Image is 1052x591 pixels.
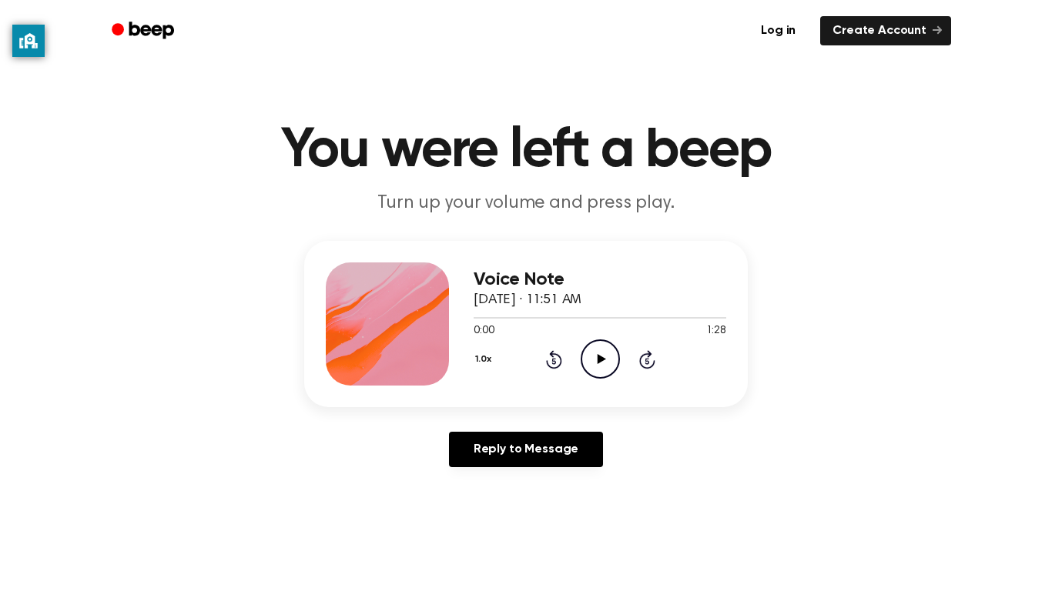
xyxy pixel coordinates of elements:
[449,432,603,467] a: Reply to Message
[101,16,188,46] a: Beep
[474,293,581,307] span: [DATE] · 11:51 AM
[230,191,822,216] p: Turn up your volume and press play.
[474,346,497,372] button: 1.0x
[706,323,726,339] span: 1:28
[12,25,45,57] button: privacy banner
[474,269,726,290] h3: Voice Note
[474,323,494,339] span: 0:00
[745,13,811,48] a: Log in
[132,123,920,179] h1: You were left a beep
[820,16,951,45] a: Create Account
